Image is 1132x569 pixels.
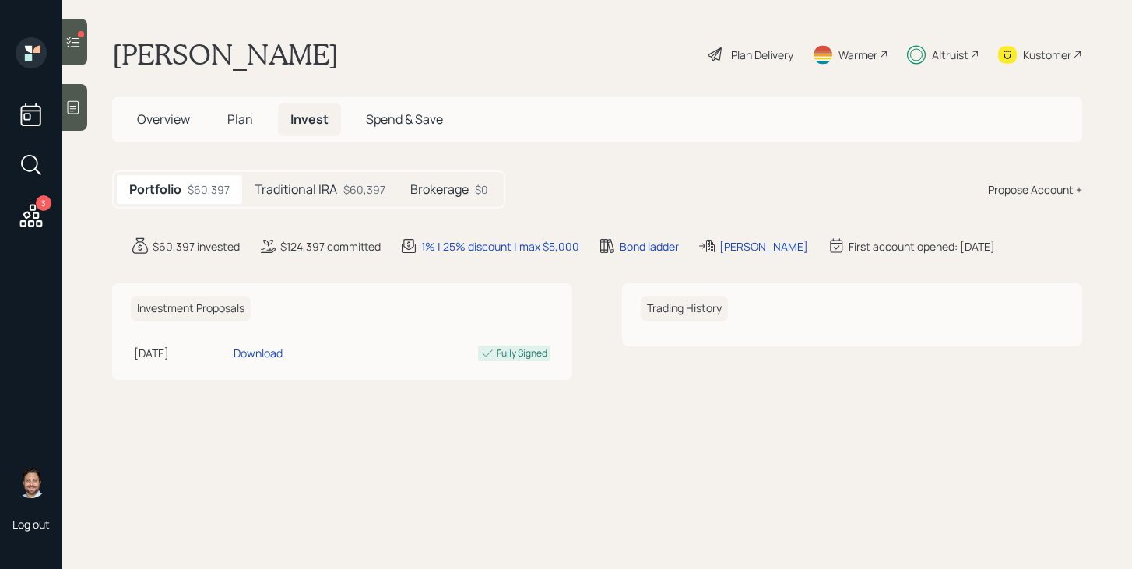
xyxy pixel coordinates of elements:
div: $60,397 invested [153,238,240,255]
div: 3 [36,195,51,211]
div: First account opened: [DATE] [849,238,995,255]
h5: Brokerage [410,182,469,197]
div: Kustomer [1023,47,1071,63]
span: Spend & Save [366,111,443,128]
span: Invest [290,111,329,128]
div: Altruist [932,47,969,63]
img: michael-russo-headshot.png [16,467,47,498]
div: Propose Account + [988,181,1082,198]
div: Fully Signed [497,346,547,360]
div: Plan Delivery [731,47,793,63]
div: 1% | 25% discount | max $5,000 [421,238,579,255]
div: [PERSON_NAME] [719,238,808,255]
h6: Trading History [641,296,728,321]
div: [DATE] [134,345,227,361]
div: Warmer [838,47,877,63]
div: $124,397 committed [280,238,381,255]
h1: [PERSON_NAME] [112,37,339,72]
h5: Portfolio [129,182,181,197]
h5: Traditional IRA [255,182,337,197]
div: Download [234,345,283,361]
span: Overview [137,111,190,128]
h6: Investment Proposals [131,296,251,321]
div: $60,397 [343,181,385,198]
div: Log out [12,517,50,532]
div: $0 [475,181,488,198]
span: Plan [227,111,253,128]
div: $60,397 [188,181,230,198]
div: Bond ladder [620,238,679,255]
